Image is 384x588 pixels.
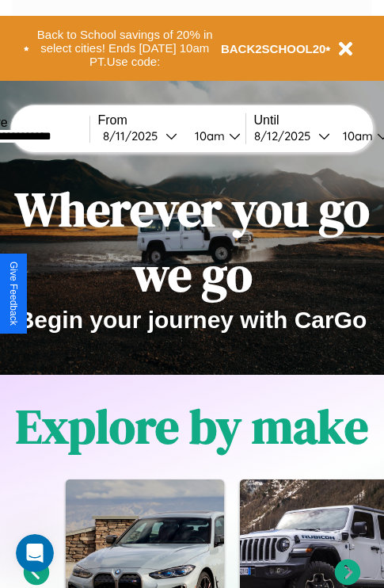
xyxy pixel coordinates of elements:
[221,42,326,55] b: BACK2SCHOOL20
[103,128,165,143] div: 8 / 11 / 2025
[98,128,182,144] button: 8/11/2025
[16,394,368,459] h1: Explore by make
[187,128,229,143] div: 10am
[98,113,245,128] label: From
[8,262,19,326] div: Give Feedback
[29,24,221,73] button: Back to School savings of 20% in select cities! Ends [DATE] 10am PT.Use code:
[16,534,54,572] iframe: Intercom live chat
[182,128,245,144] button: 10am
[254,128,318,143] div: 8 / 12 / 2025
[335,128,377,143] div: 10am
